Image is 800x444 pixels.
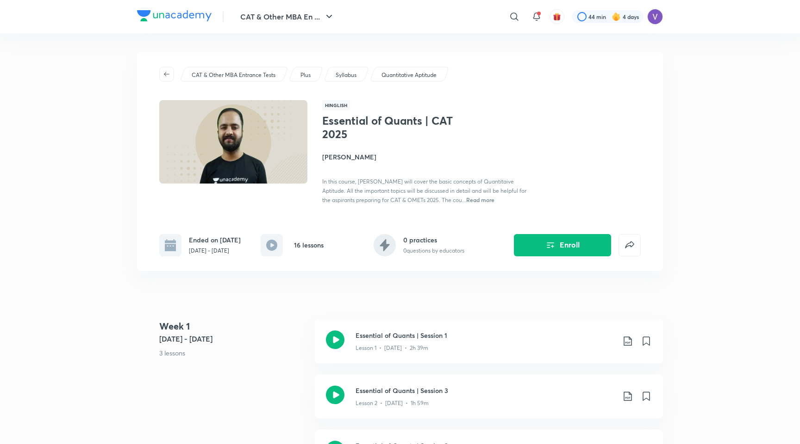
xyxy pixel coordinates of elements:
[336,71,356,79] p: Syllabus
[159,333,307,344] h5: [DATE] - [DATE]
[315,374,663,430] a: Essential of Quants | Session 3Lesson 2 • [DATE] • 1h 59m
[192,71,275,79] p: CAT & Other MBA Entrance Tests
[553,13,561,21] img: avatar
[137,10,212,21] img: Company Logo
[300,71,311,79] p: Plus
[403,235,464,245] h6: 0 practices
[294,240,324,250] h6: 16 lessons
[514,234,611,256] button: Enroll
[647,9,663,25] img: Vatsal Kanodia
[466,196,494,203] span: Read more
[189,247,241,255] p: [DATE] - [DATE]
[356,330,615,340] h3: Essential of Quants | Session 1
[334,71,358,79] a: Syllabus
[322,178,526,203] span: In this course, [PERSON_NAME] will cover the basic concepts of Quantitaive Aptitude. All the impo...
[356,344,428,352] p: Lesson 1 • [DATE] • 2h 39m
[380,71,438,79] a: Quantitative Aptitude
[189,235,241,245] h6: Ended on [DATE]
[322,100,350,110] span: Hinglish
[550,9,564,24] button: avatar
[159,348,307,358] p: 3 lessons
[190,71,277,79] a: CAT & Other MBA Entrance Tests
[381,71,437,79] p: Quantitative Aptitude
[235,7,340,26] button: CAT & Other MBA En ...
[356,386,615,395] h3: Essential of Quants | Session 3
[356,399,429,407] p: Lesson 2 • [DATE] • 1h 59m
[322,152,530,162] h4: [PERSON_NAME]
[322,114,474,141] h1: Essential of Quants | CAT 2025
[158,99,309,184] img: Thumbnail
[315,319,663,374] a: Essential of Quants | Session 1Lesson 1 • [DATE] • 2h 39m
[619,234,641,256] button: false
[612,12,621,21] img: streak
[403,247,464,255] p: 0 questions by educators
[299,71,312,79] a: Plus
[159,319,307,333] h4: Week 1
[137,10,212,24] a: Company Logo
